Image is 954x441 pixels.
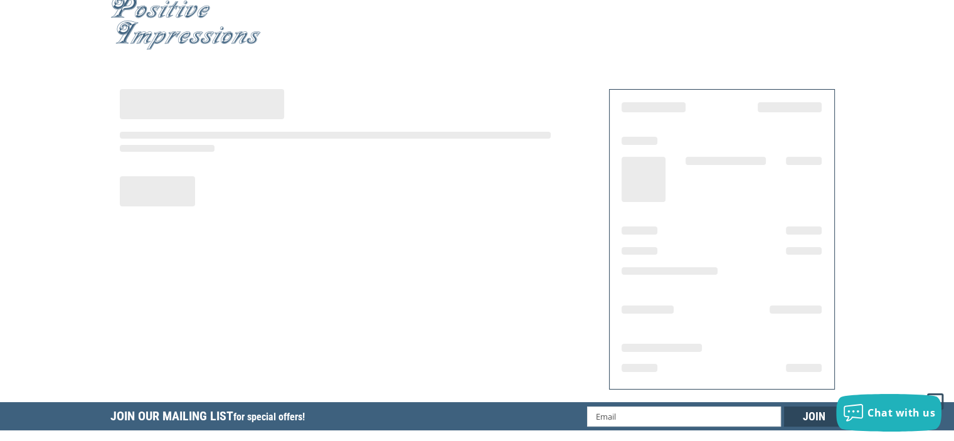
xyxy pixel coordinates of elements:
[784,406,844,427] input: Join
[587,406,781,427] input: Email
[233,411,305,423] span: for special offers!
[836,394,941,432] button: Chat with us
[867,406,935,420] span: Chat with us
[110,402,311,434] h5: Join Our Mailing List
